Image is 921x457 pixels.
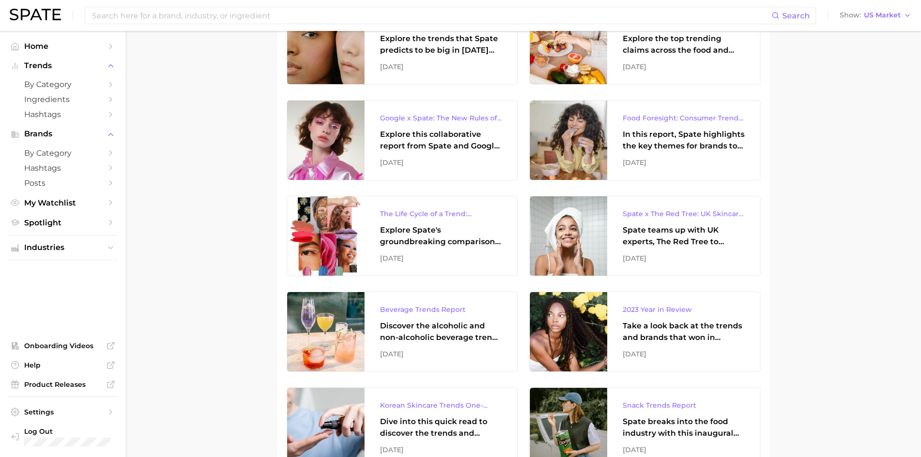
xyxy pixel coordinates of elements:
[380,129,502,152] div: Explore this collaborative report from Spate and Google as presented in the CEW's annual State of...
[24,61,102,70] span: Trends
[623,33,745,56] div: Explore the top trending claims across the food and beverage industry within the [GEOGRAPHIC_DATA].
[24,218,102,227] span: Spotlight
[380,112,502,124] div: Google x Spate: The New Rules of Beauty
[8,215,118,230] a: Spotlight
[623,112,745,124] div: Food Foresight: Consumer Trends for 2024
[8,358,118,372] a: Help
[24,361,102,369] span: Help
[287,100,518,180] a: Google x Spate: The New Rules of BeautyExplore this collaborative report from Spate and Google as...
[623,416,745,439] div: Spate breaks into the food industry with this inaugural Snack Trends Report.
[623,320,745,343] div: Take a look back at the trends and brands that won in [DATE].
[24,95,102,104] span: Ingredients
[529,100,760,180] a: Food Foresight: Consumer Trends for 2024In this report, Spate highlights the key themes for brand...
[24,243,102,252] span: Industries
[8,424,118,449] a: Log out. Currently logged in with e-mail mturne02@kenvue.com.
[24,148,102,158] span: by Category
[287,196,518,276] a: The Life Cycle of a Trend: Comparing Google Search & TikTokExplore Spate's groundbreaking compari...
[8,161,118,176] a: Hashtags
[8,39,118,54] a: Home
[8,405,118,419] a: Settings
[24,178,102,188] span: Posts
[24,130,102,138] span: Brands
[24,80,102,89] span: by Category
[287,4,518,85] a: 2024 Annual Trends ReportExplore the trends that Spate predicts to be big in [DATE] across the sk...
[24,163,102,173] span: Hashtags
[623,304,745,315] div: 2023 Year in Review
[287,292,518,372] a: Beverage Trends ReportDiscover the alcoholic and non-alcoholic beverage trends consumers are look...
[529,196,760,276] a: Spate x The Red Tree: UK Skincare TrendsSpate teams up with UK experts, The Red Tree to uncover t...
[623,129,745,152] div: In this report, Spate highlights the key themes for brands to consider in [DATE] to ensure they m...
[380,416,502,439] div: Dive into this quick read to discover the trends and brands gaining traction in [GEOGRAPHIC_DATA].
[623,399,745,411] div: Snack Trends Report
[8,146,118,161] a: by Category
[380,348,502,360] div: [DATE]
[623,348,745,360] div: [DATE]
[840,13,861,18] span: Show
[8,59,118,73] button: Trends
[24,341,102,350] span: Onboarding Videos
[623,157,745,168] div: [DATE]
[8,77,118,92] a: by Category
[24,408,102,416] span: Settings
[380,304,502,315] div: Beverage Trends Report
[24,380,102,389] span: Product Releases
[623,252,745,264] div: [DATE]
[8,240,118,255] button: Industries
[864,13,901,18] span: US Market
[623,444,745,456] div: [DATE]
[380,157,502,168] div: [DATE]
[8,127,118,141] button: Brands
[8,195,118,210] a: My Watchlist
[380,33,502,56] div: Explore the trends that Spate predicts to be big in [DATE] across the skin, hair, makeup, body, a...
[24,42,102,51] span: Home
[380,444,502,456] div: [DATE]
[91,7,772,24] input: Search here for a brand, industry, or ingredient
[10,9,61,20] img: SPATE
[8,92,118,107] a: Ingredients
[837,9,914,22] button: ShowUS Market
[24,427,110,436] span: Log Out
[24,198,102,207] span: My Watchlist
[8,377,118,392] a: Product Releases
[529,292,760,372] a: 2023 Year in ReviewTake a look back at the trends and brands that won in [DATE].[DATE]
[380,61,502,73] div: [DATE]
[8,176,118,191] a: Posts
[8,339,118,353] a: Onboarding Videos
[380,208,502,220] div: The Life Cycle of a Trend: Comparing Google Search & TikTok
[782,11,810,20] span: Search
[623,224,745,248] div: Spate teams up with UK experts, The Red Tree to uncover top skincare trends in the [GEOGRAPHIC_DA...
[380,252,502,264] div: [DATE]
[529,4,760,85] a: Trending Food & Beverage ClaimsExplore the top trending claims across the food and beverage indus...
[380,320,502,343] div: Discover the alcoholic and non-alcoholic beverage trends consumers are looking toward to quench t...
[8,107,118,122] a: Hashtags
[24,110,102,119] span: Hashtags
[380,224,502,248] div: Explore Spate's groundbreaking comparison of Google Search and TikTok for a deeper understanding ...
[623,61,745,73] div: [DATE]
[623,208,745,220] div: Spate x The Red Tree: UK Skincare Trends
[380,399,502,411] div: Korean Skincare Trends One-Sheet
